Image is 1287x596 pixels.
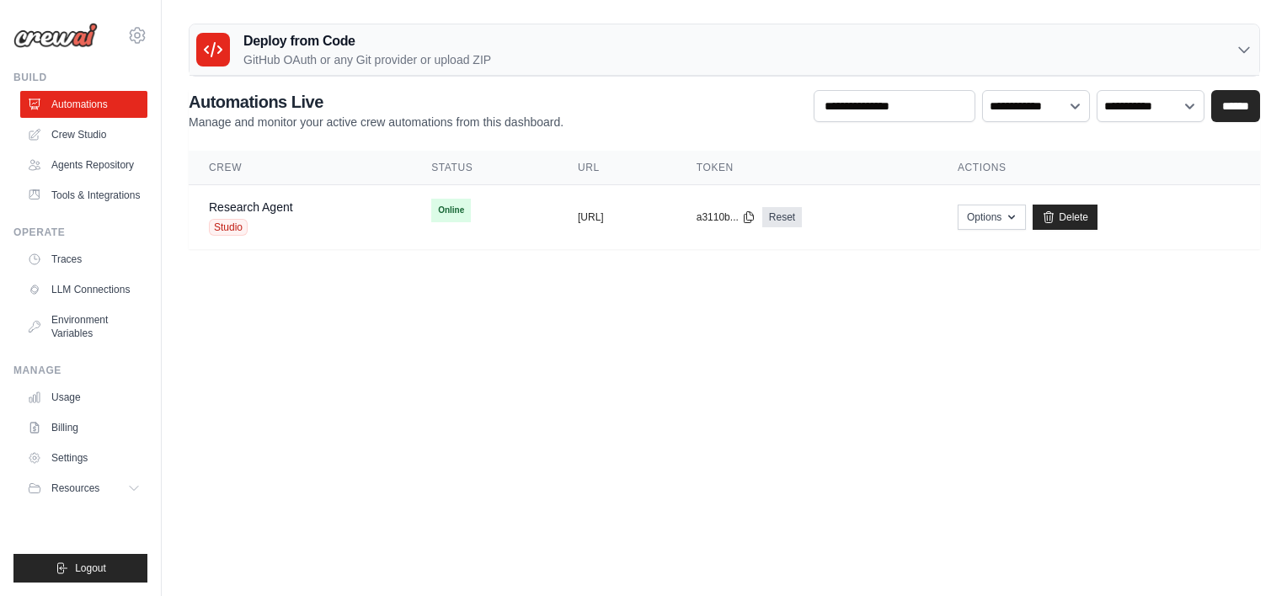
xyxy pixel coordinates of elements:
a: Research Agent [209,200,293,214]
span: Online [431,199,471,222]
span: Logout [75,561,106,575]
a: Agents Repository [20,152,147,178]
th: Crew [189,151,411,185]
a: Tools & Integrations [20,182,147,209]
a: Environment Variables [20,306,147,347]
a: Billing [20,414,147,441]
button: Logout [13,554,147,583]
th: Status [411,151,558,185]
div: Manage [13,364,147,377]
a: Reset [762,207,802,227]
button: Options [958,205,1026,230]
span: Studio [209,219,248,236]
a: Traces [20,246,147,273]
h3: Deploy from Code [243,31,491,51]
div: Build [13,71,147,84]
th: Token [676,151,937,185]
div: Operate [13,226,147,239]
th: Actions [937,151,1260,185]
p: Manage and monitor your active crew automations from this dashboard. [189,114,563,130]
a: Automations [20,91,147,118]
a: Delete [1033,205,1097,230]
span: Resources [51,482,99,495]
button: Resources [20,475,147,502]
p: GitHub OAuth or any Git provider or upload ZIP [243,51,491,68]
button: a3110b... [697,210,756,224]
img: Logo [13,23,98,48]
a: Usage [20,384,147,411]
h2: Automations Live [189,90,563,114]
a: Settings [20,444,147,471]
a: Crew Studio [20,121,147,148]
a: LLM Connections [20,276,147,303]
th: URL [558,151,676,185]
